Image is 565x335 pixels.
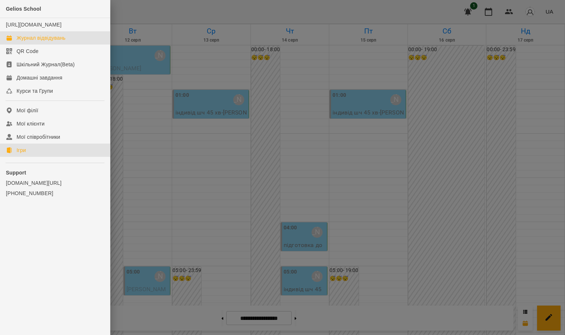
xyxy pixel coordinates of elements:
span: Gelios School [6,6,41,12]
div: Журнал відвідувань [17,34,65,42]
div: Мої співробітники [17,133,60,141]
a: [URL][DOMAIN_NAME] [6,22,61,28]
div: QR Code [17,47,39,55]
p: Support [6,169,104,176]
div: Курси та Групи [17,87,53,95]
div: Домашні завдання [17,74,62,81]
div: Шкільний Журнал(Beta) [17,61,75,68]
div: Мої філії [17,107,38,114]
a: [DOMAIN_NAME][URL] [6,179,104,187]
div: Ігри [17,147,26,154]
div: Мої клієнти [17,120,45,127]
a: [PHONE_NUMBER] [6,190,104,197]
